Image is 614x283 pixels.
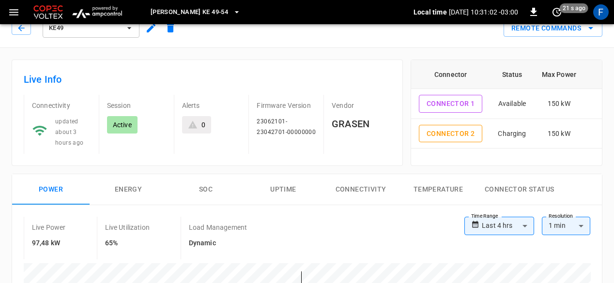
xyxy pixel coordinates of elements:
button: Connector 1 [419,95,482,113]
button: SOC [167,174,245,205]
button: Connector 2 [419,125,482,143]
p: Vendor [332,101,391,110]
th: Status [490,60,534,89]
img: Customer Logo [31,3,65,21]
p: Live Power [32,223,66,232]
button: Uptime [245,174,322,205]
span: updated about 3 hours ago [55,118,84,146]
button: Energy [90,174,167,205]
p: [DATE] 10:31:02 -03:00 [449,7,518,17]
p: Alerts [182,101,241,110]
span: [PERSON_NAME] KE 49-54 [151,7,228,18]
div: profile-icon [593,4,609,20]
button: Temperature [399,174,477,205]
button: Remote Commands [504,19,602,37]
td: Available [490,89,534,119]
button: Power [12,174,90,205]
p: Local time [414,7,447,17]
button: Connector Status [477,174,562,205]
h6: Dynamic [189,238,247,249]
th: Connector [411,60,490,89]
span: 21 s ago [560,3,588,13]
h6: Live Info [24,72,391,87]
p: Live Utilization [105,223,150,232]
label: Resolution [549,212,573,220]
span: 23062101-23042701-00000000 [257,118,316,135]
p: Session [107,101,166,110]
button: set refresh interval [549,4,565,20]
img: ampcontrol.io logo [69,3,125,21]
p: Active [113,120,132,130]
div: Last 4 hrs [482,217,534,235]
button: Connectivity [322,174,399,205]
th: Max Power [534,60,584,89]
td: 150 kW [534,89,584,119]
button: KE49 [43,18,139,38]
p: Load Management [189,223,247,232]
h6: 65% [105,238,150,249]
h6: 97,48 kW [32,238,66,249]
span: KE49 [49,23,121,34]
label: Time Range [471,212,498,220]
td: Charging [490,119,534,149]
div: remote commands options [504,19,602,37]
td: 150 kW [534,119,584,149]
button: [PERSON_NAME] KE 49-54 [147,3,245,22]
div: 1 min [542,217,590,235]
p: Connectivity [32,101,91,110]
p: Firmware Version [257,101,316,110]
div: 0 [201,120,205,130]
h6: GRASEN [332,116,391,132]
